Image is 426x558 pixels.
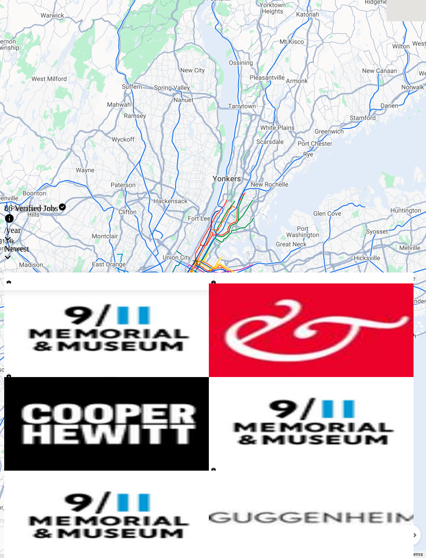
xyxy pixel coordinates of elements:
[4,226,422,235] div: /year
[209,283,418,377] img: The Morgan Library & Museum logo
[4,377,213,471] img: Cooper-Hewitt National Design Museum logo
[209,377,418,471] img: 9/11 Memorial & Museum logo
[4,203,422,213] div: 86 Verified Jobs
[4,283,213,377] img: 9/11 Memorial & Museum logo
[4,244,422,254] div: Newest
